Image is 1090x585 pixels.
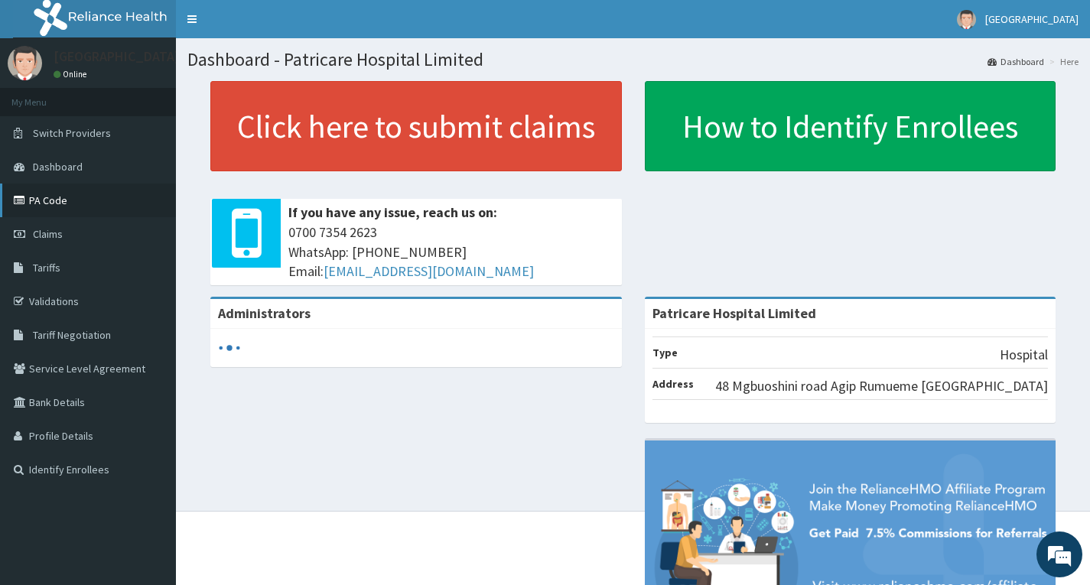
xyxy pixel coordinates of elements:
div: Minimize live chat window [251,8,288,44]
strong: Patricare Hospital Limited [652,304,816,322]
img: d_794563401_company_1708531726252_794563401 [28,76,62,115]
b: If you have any issue, reach us on: [288,203,497,221]
p: [GEOGRAPHIC_DATA] [54,50,180,63]
span: Dashboard [33,160,83,174]
span: We're online! [89,193,211,347]
svg: audio-loading [218,336,241,359]
span: Tariffs [33,261,60,275]
img: User Image [8,46,42,80]
span: Tariff Negotiation [33,328,111,342]
img: User Image [957,10,976,29]
a: How to Identify Enrollees [645,81,1056,171]
span: Switch Providers [33,126,111,140]
span: Claims [33,227,63,241]
div: Chat with us now [80,86,257,106]
a: [EMAIL_ADDRESS][DOMAIN_NAME] [324,262,534,280]
b: Administrators [218,304,311,322]
textarea: Type your message and hit 'Enter' [8,418,291,471]
span: [GEOGRAPHIC_DATA] [985,12,1079,26]
span: 0700 7354 2623 WhatsApp: [PHONE_NUMBER] Email: [288,223,614,281]
a: Online [54,69,90,80]
p: Hospital [1000,345,1048,365]
a: Dashboard [988,55,1044,68]
h1: Dashboard - Patricare Hospital Limited [187,50,1079,70]
p: 48 Mgbuoshini road Agip Rumueme [GEOGRAPHIC_DATA] [715,376,1048,396]
b: Address [652,377,694,391]
b: Type [652,346,678,359]
a: Click here to submit claims [210,81,622,171]
li: Here [1046,55,1079,68]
